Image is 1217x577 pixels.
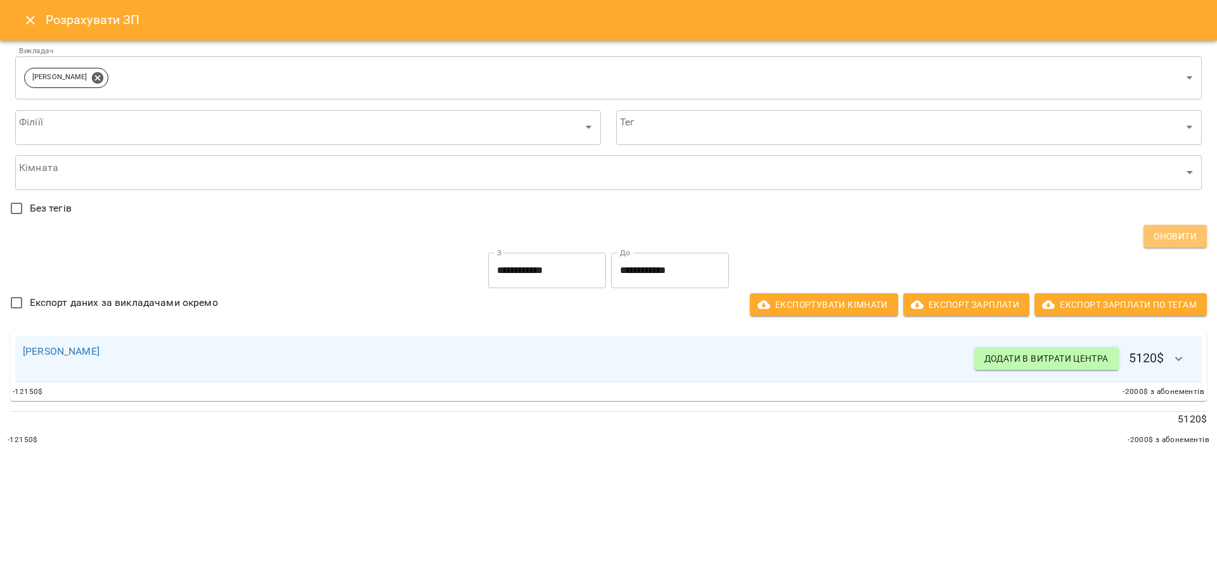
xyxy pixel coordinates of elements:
[15,110,601,145] div: ​
[903,293,1029,316] button: Експорт Зарплати
[1154,229,1197,244] span: Оновити
[913,297,1019,312] span: Експорт Зарплати
[1045,297,1197,312] span: Експорт Зарплати по тегам
[974,347,1119,370] button: Додати в витрати центра
[750,293,898,316] button: Експортувати кімнати
[13,386,43,398] span: -12150 $
[24,68,108,88] div: [PERSON_NAME]
[760,297,888,312] span: Експортувати кімнати
[23,345,100,357] a: [PERSON_NAME]
[15,155,1202,191] div: ​
[46,10,1202,30] h6: Розрахувати ЗП
[8,434,38,447] span: -12150 $
[15,5,46,35] button: Close
[10,412,1207,427] p: 5120 $
[15,56,1202,99] div: [PERSON_NAME]
[1143,225,1207,248] button: Оновити
[1034,293,1207,316] button: Експорт Зарплати по тегам
[1128,434,1209,447] span: -2000 $ з абонементів
[974,344,1194,374] h6: 5120 $
[984,351,1109,366] span: Додати в витрати центра
[32,72,87,83] p: [PERSON_NAME]
[30,201,72,216] span: Без тегів
[30,295,218,310] span: Експорт даних за викладачами окремо
[1123,386,1204,398] span: -2000 $ з абонементів
[616,110,1202,145] div: ​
